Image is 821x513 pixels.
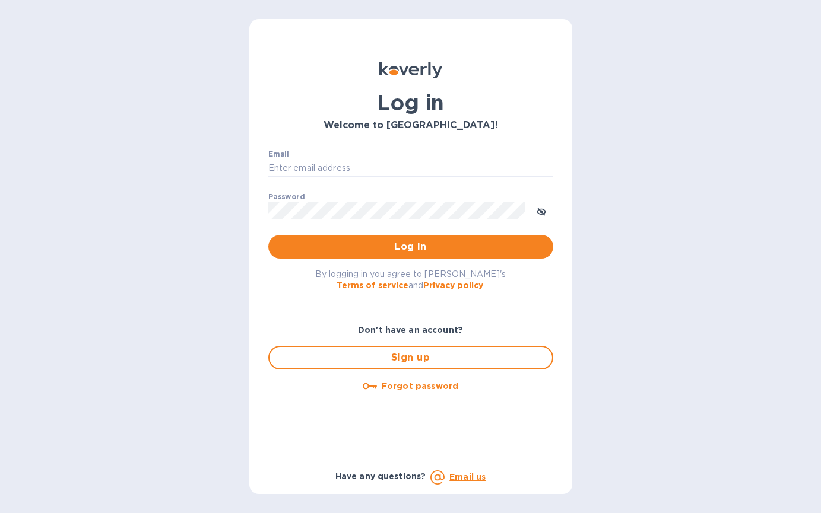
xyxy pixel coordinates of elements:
a: Terms of service [337,281,408,290]
input: Enter email address [268,160,553,177]
a: Email us [449,472,486,482]
span: Sign up [279,351,543,365]
b: Don't have an account? [358,325,463,334]
button: toggle password visibility [530,199,553,222]
h1: Log in [268,90,553,115]
u: Forgot password [382,381,458,391]
label: Email [268,151,289,158]
a: Privacy policy [423,281,483,290]
img: Koverly [379,62,442,78]
button: Log in [268,235,553,259]
span: By logging in you agree to [PERSON_NAME]'s and . [315,269,506,290]
span: Log in [278,240,544,254]
b: Have any questions? [335,471,426,481]
button: Sign up [268,346,553,369]
h3: Welcome to [GEOGRAPHIC_DATA]! [268,120,553,131]
label: Password [268,193,305,200]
